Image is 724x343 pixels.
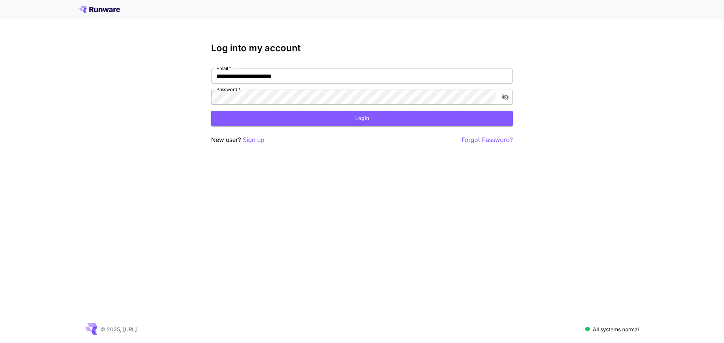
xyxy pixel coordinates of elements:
label: Email [216,65,231,72]
p: All systems normal [593,325,639,333]
label: Password [216,86,241,93]
h3: Log into my account [211,43,513,53]
p: New user? [211,135,264,145]
button: Login [211,111,513,126]
p: © 2025, [URL] [100,325,137,333]
button: Forgot Password? [462,135,513,145]
button: toggle password visibility [499,90,512,104]
button: Sign up [243,135,264,145]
